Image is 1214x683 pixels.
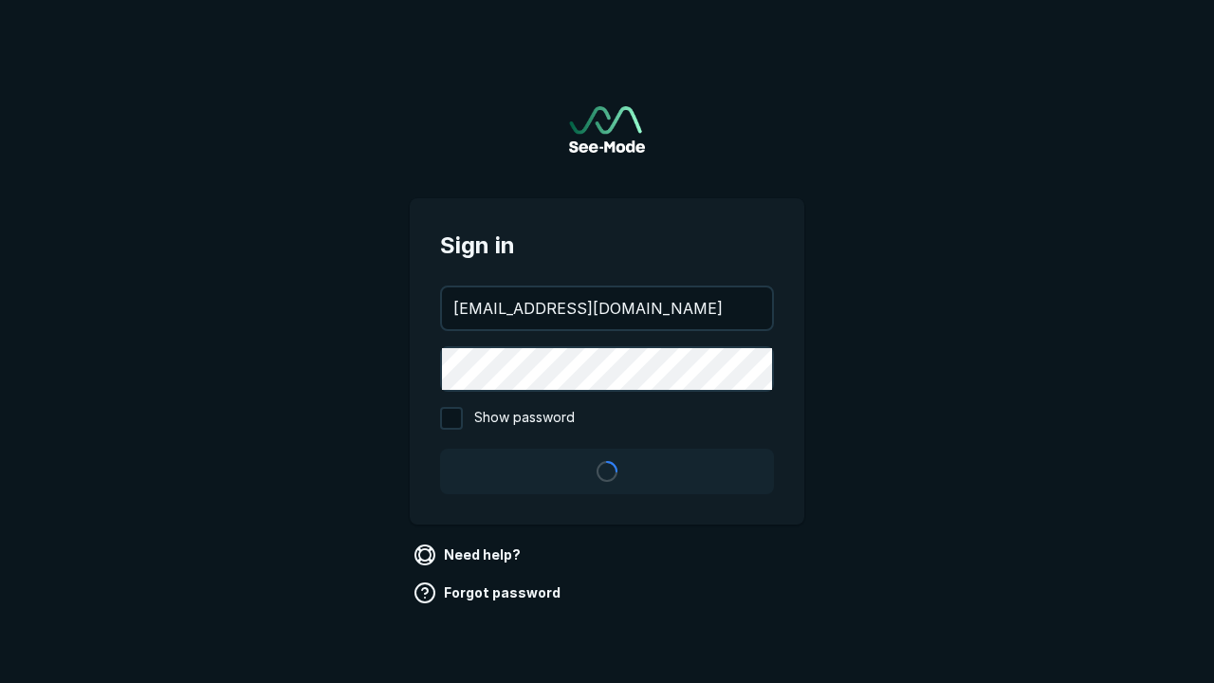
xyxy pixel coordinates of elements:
img: See-Mode Logo [569,106,645,153]
input: your@email.com [442,287,772,329]
a: Forgot password [410,578,568,608]
span: Show password [474,407,575,430]
a: Go to sign in [569,106,645,153]
a: Need help? [410,540,528,570]
span: Sign in [440,229,774,263]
